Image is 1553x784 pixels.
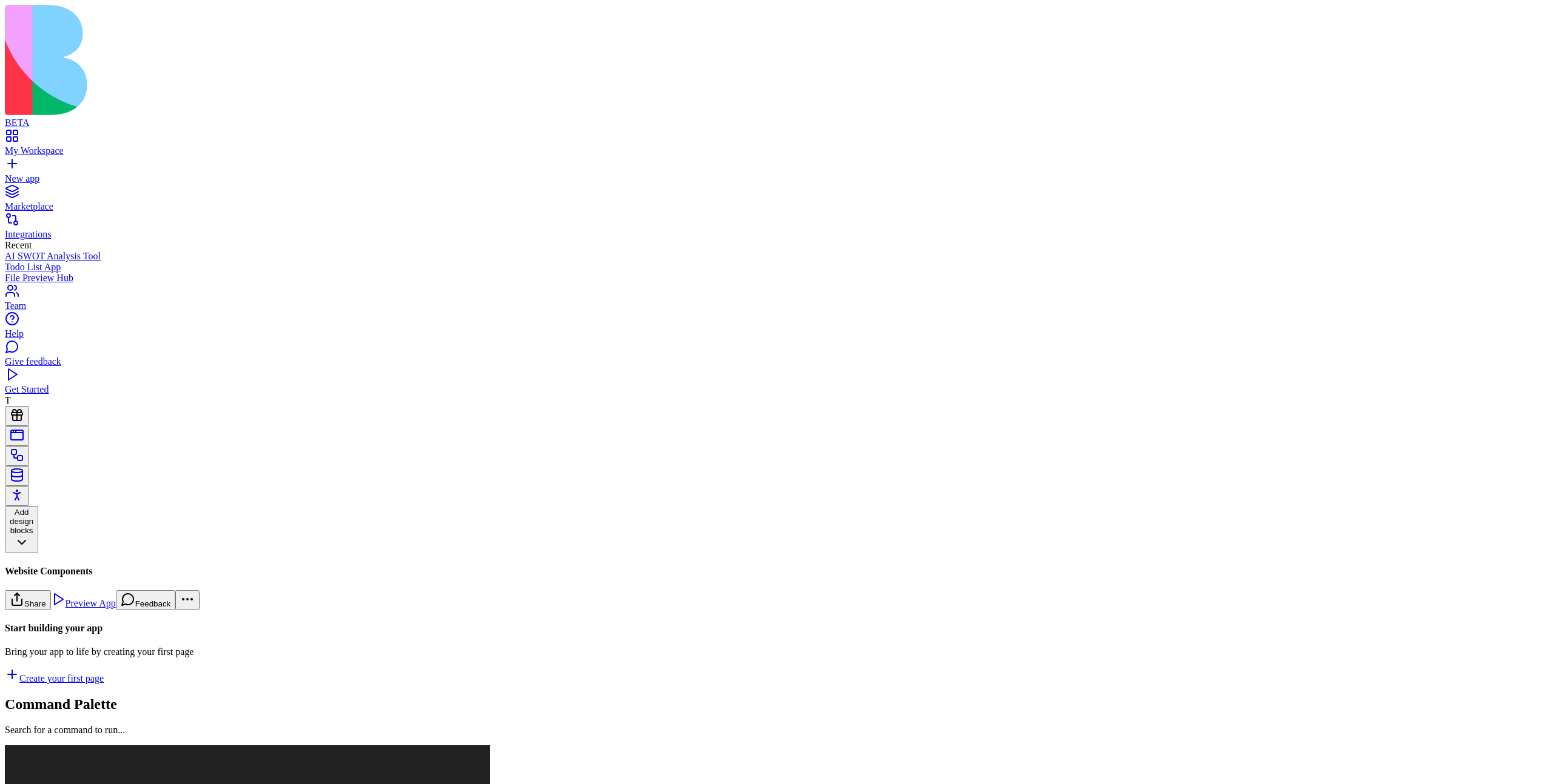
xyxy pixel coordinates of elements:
[5,135,1548,156] a: My Workspace
[5,384,1548,395] div: Get Started
[5,290,1548,311] a: Team
[5,673,104,683] a: Create your first page
[5,356,1548,367] div: Give feedback
[5,190,1548,212] a: Marketplace
[5,566,1548,577] h4: Website Components
[5,646,1548,657] p: Bring your app to life by creating your first page
[5,145,1548,156] div: My Workspace
[5,118,1548,128] div: BETA
[5,229,1548,240] div: Integrations
[116,590,176,610] button: Feedback
[5,590,51,610] button: Share
[5,696,1548,713] h2: Command Palette
[5,506,38,553] button: Add design blocks
[5,301,1548,311] div: Team
[5,623,1548,634] h4: Start building your app
[5,218,1548,240] a: Integrations
[5,328,1548,339] div: Help
[5,395,11,405] span: T
[5,262,1548,273] a: Todo List App
[5,373,1548,395] a: Get Started
[5,173,1548,184] div: New app
[5,317,1548,339] a: Help
[51,598,116,608] a: Preview App
[5,107,1548,128] a: BETA
[5,725,1548,736] p: Search for a command to run...
[5,201,1548,212] div: Marketplace
[5,240,32,250] span: Recent
[5,345,1548,367] a: Give feedback
[5,162,1548,184] a: New app
[5,5,493,115] img: logo
[5,273,1548,284] a: File Preview Hub
[5,251,1548,262] a: AI SWOT Analysis Tool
